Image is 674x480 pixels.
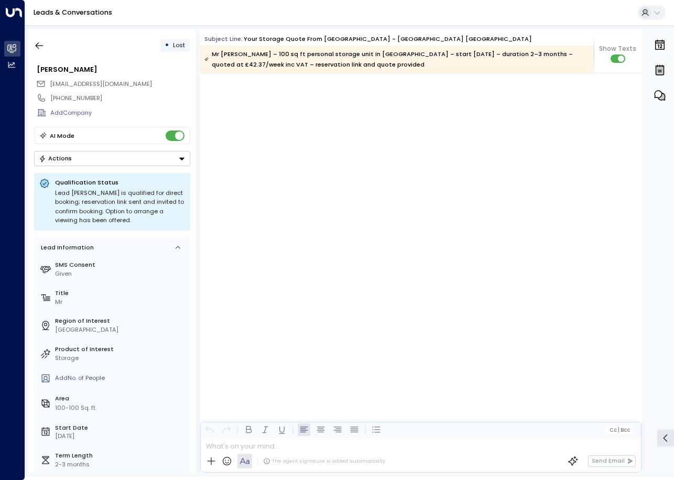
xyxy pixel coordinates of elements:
div: AddCompany [50,108,190,117]
div: Actions [39,155,72,162]
div: Given [55,269,187,278]
span: [EMAIL_ADDRESS][DOMAIN_NAME] [50,80,152,88]
div: [PERSON_NAME] [37,64,190,74]
label: Area [55,394,187,403]
span: Show Texts [599,44,636,53]
div: Storage [55,354,187,363]
label: Start Date [55,423,187,432]
button: Actions [34,151,190,166]
label: SMS Consent [55,260,187,269]
div: Button group with a nested menu [34,151,190,166]
button: Cc|Bcc [606,426,633,434]
div: AddNo. of People [55,374,187,383]
label: Region of Interest [55,317,187,325]
label: Title [55,289,187,298]
div: Mr [55,298,187,307]
span: Subject Line: [204,35,243,43]
div: • [165,38,169,53]
div: [DATE] [55,432,187,441]
div: AI Mode [50,130,74,141]
div: [PHONE_NUMBER] [50,94,190,103]
span: Cc Bcc [610,427,630,433]
button: Redo [220,423,233,436]
div: [GEOGRAPHIC_DATA] [55,325,187,334]
div: Your storage quote from [GEOGRAPHIC_DATA] - [GEOGRAPHIC_DATA] [GEOGRAPHIC_DATA] [244,35,532,43]
label: Term Length [55,451,187,460]
div: Lead [PERSON_NAME] is qualified for direct booking; reservation link sent and invited to confirm ... [55,189,185,225]
div: The agent signature is added automatically [263,457,385,465]
span: | [618,427,619,433]
a: Leads & Conversations [34,8,112,17]
span: andy999price@hotmail.co.uk [50,80,152,89]
label: Product of Interest [55,345,187,354]
div: 2-3 months [55,460,187,469]
span: Lost [173,41,185,49]
div: Lead Information [38,243,94,252]
button: Undo [203,423,216,436]
div: 100-100 Sq. ft. [55,403,96,412]
div: Mr [PERSON_NAME] – 100 sq ft personal storage unit in [GEOGRAPHIC_DATA] – start [DATE] – duration... [204,49,589,70]
p: Qualification Status [55,178,185,187]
